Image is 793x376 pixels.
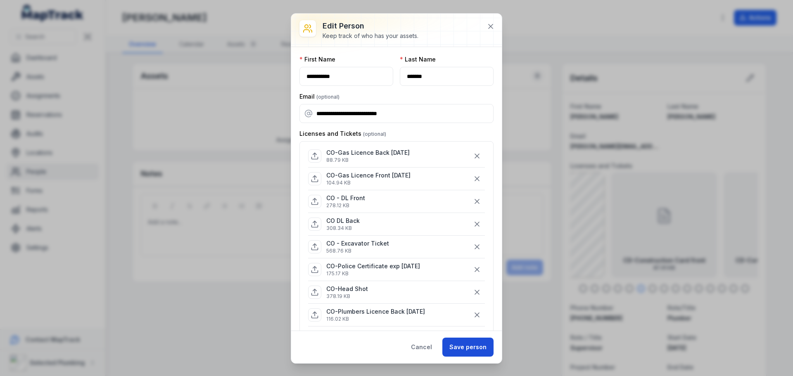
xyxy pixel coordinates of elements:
[299,55,335,64] label: First Name
[404,338,439,357] button: Cancel
[326,149,410,157] p: CO-Gas Licence Back [DATE]
[326,248,389,254] p: 568.76 KB
[326,202,365,209] p: 278.12 KB
[326,307,425,316] p: CO-Plumbers Licence Back [DATE]
[326,217,360,225] p: CO DL Back
[326,194,365,202] p: CO - DL Front
[326,171,411,180] p: CO-Gas Licence Front [DATE]
[326,180,411,186] p: 104.94 KB
[323,32,418,40] div: Keep track of who has your assets.
[400,55,436,64] label: Last Name
[326,330,426,338] p: CO-Plumbers Licence Front [DATE]
[326,293,368,300] p: 378.19 KB
[326,157,410,163] p: 88.79 KB
[323,20,418,32] h3: Edit person
[442,338,494,357] button: Save person
[299,130,386,138] label: Licenses and Tickets
[326,285,368,293] p: CO-Head Shot
[299,92,340,101] label: Email
[326,270,420,277] p: 175.17 KB
[326,316,425,322] p: 116.02 KB
[326,262,420,270] p: CO-Police Certificate exp [DATE]
[326,225,360,232] p: 308.34 KB
[326,239,389,248] p: CO - Excavator Ticket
